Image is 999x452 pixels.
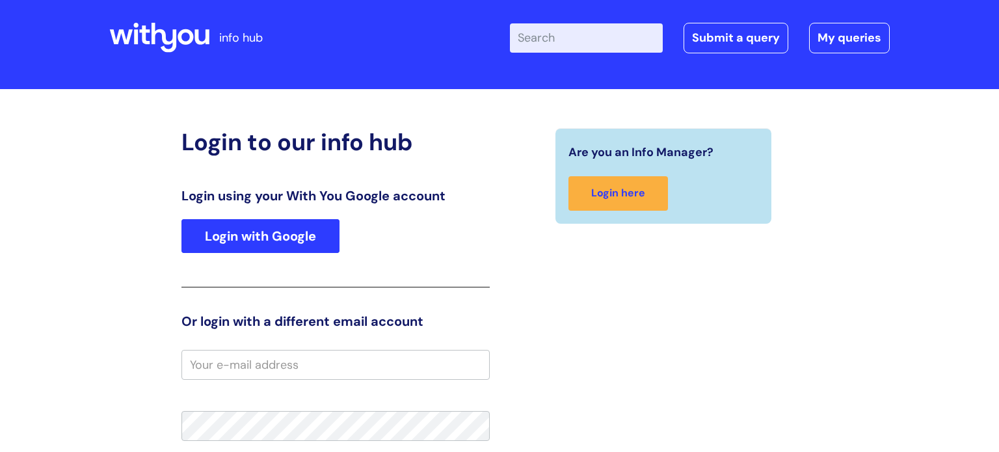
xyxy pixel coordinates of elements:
a: Submit a query [684,23,788,53]
p: info hub [219,27,263,48]
h3: Or login with a different email account [181,313,490,329]
span: Are you an Info Manager? [568,142,713,163]
a: Login with Google [181,219,340,253]
input: Your e-mail address [181,350,490,380]
a: My queries [809,23,890,53]
h2: Login to our info hub [181,128,490,156]
a: Login here [568,176,668,211]
input: Search [510,23,663,52]
h3: Login using your With You Google account [181,188,490,204]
